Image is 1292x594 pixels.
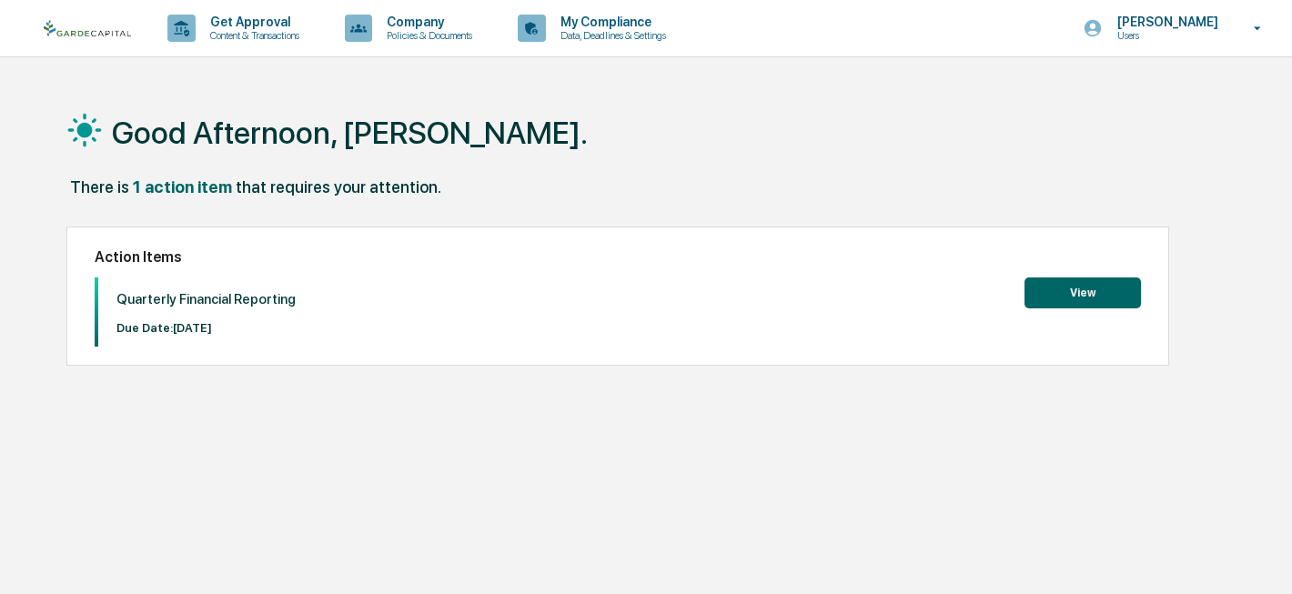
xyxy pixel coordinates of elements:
[70,177,129,196] div: There is
[116,291,296,307] p: Quarterly Financial Reporting
[196,29,308,42] p: Content & Transactions
[112,115,588,151] h1: Good Afternoon, [PERSON_NAME].
[44,20,131,37] img: logo
[372,29,481,42] p: Policies & Documents
[116,321,296,335] p: Due Date: [DATE]
[372,15,481,29] p: Company
[196,15,308,29] p: Get Approval
[236,177,441,196] div: that requires your attention.
[1025,283,1141,300] a: View
[95,248,1141,266] h2: Action Items
[546,15,675,29] p: My Compliance
[1025,277,1141,308] button: View
[133,177,232,196] div: 1 action item
[546,29,675,42] p: Data, Deadlines & Settings
[1103,15,1227,29] p: [PERSON_NAME]
[1103,29,1227,42] p: Users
